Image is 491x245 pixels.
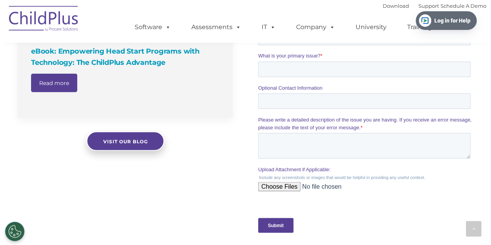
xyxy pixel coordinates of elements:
[31,73,77,92] a: Read more
[127,19,179,35] a: Software
[441,3,486,9] a: Schedule A Demo
[254,19,283,35] a: IT
[31,46,221,68] h4: eBook: Empowering Head Start Programs with Technology: The ChildPlus Advantage
[348,19,394,35] a: University
[399,19,474,35] a: Training Scramble!!
[103,138,147,144] span: Visit our blog
[5,0,83,39] img: ChildPlus by Procare Solutions
[87,131,164,151] a: Visit our blog
[184,19,249,35] a: Assessments
[288,19,343,35] a: Company
[418,3,439,9] a: Support
[383,3,486,9] font: |
[383,3,409,9] a: Download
